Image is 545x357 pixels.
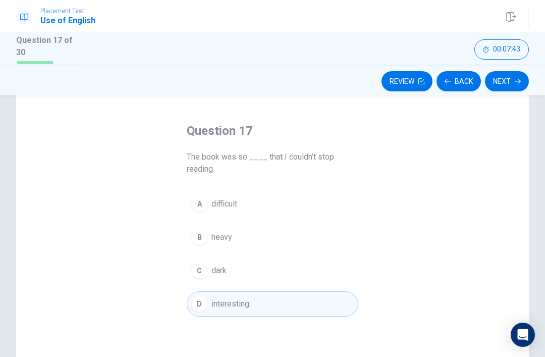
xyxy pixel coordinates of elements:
span: heavy [211,231,232,243]
button: Bheavy [187,225,358,250]
button: Next [485,71,529,91]
span: dark [211,265,227,277]
h4: Question 17 [187,123,358,139]
span: interesting [211,298,249,310]
span: The book was so ____ that I couldn’t stop reading. [187,151,358,175]
h1: Use of English [40,15,95,27]
div: B [191,229,207,245]
div: A [191,196,207,212]
button: Dinteresting [187,291,358,317]
h1: Question 17 of 30 [16,34,81,59]
div: C [191,263,207,279]
button: Review [381,71,432,91]
button: Cdark [187,258,358,283]
span: Placement Test [40,8,95,15]
button: Back [437,71,481,91]
div: Open Intercom Messenger [511,323,535,347]
span: difficult [211,198,237,210]
span: 00:07:43 [493,45,520,54]
button: Adifficult [187,191,358,217]
button: 00:07:43 [474,39,529,60]
div: D [191,296,207,312]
